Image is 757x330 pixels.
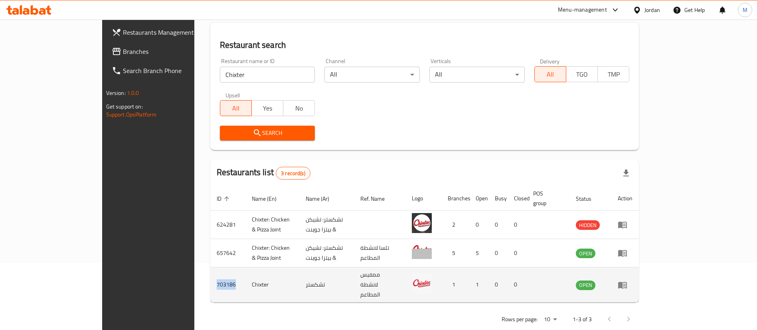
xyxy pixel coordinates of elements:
[412,241,432,261] img: Chixter: Chicken & Pizza Joint
[566,66,598,82] button: TGO
[597,66,629,82] button: TMP
[441,267,469,302] td: 1
[354,267,405,302] td: ممفيس لانشطة المطاعم
[576,249,595,258] span: OPEN
[299,267,354,302] td: تشكستر
[488,267,508,302] td: 0
[576,221,600,230] span: HIDDEN
[558,5,607,15] div: Menu-management
[538,69,563,80] span: All
[283,100,315,116] button: No
[469,267,488,302] td: 1
[245,267,300,302] td: Chixter
[123,28,222,37] span: Restaurants Management
[576,194,602,204] span: Status
[287,103,312,114] span: No
[324,67,420,83] div: All
[488,239,508,267] td: 0
[508,186,527,211] th: Closed
[276,170,310,177] span: 3 record(s)
[743,6,747,14] span: M
[245,211,300,239] td: Chixter: Chicken & Pizza Joint
[299,239,354,267] td: ﺗﺸﻜﺴﺘﺮ: تشيكن & بيتزا جوينت
[508,211,527,239] td: 0
[226,128,309,138] span: Search
[225,92,240,98] label: Upsell
[123,66,222,75] span: Search Branch Phone
[488,211,508,239] td: 0
[601,69,626,80] span: TMP
[105,23,229,42] a: Restaurants Management
[220,39,630,51] h2: Restaurant search
[106,101,143,112] span: Get support on:
[569,69,595,80] span: TGO
[354,239,405,267] td: تلسا لانشطة المطاعم
[220,100,252,116] button: All
[105,42,229,61] a: Branches
[618,220,632,229] div: Menu
[429,67,525,83] div: All
[123,47,222,56] span: Branches
[469,186,488,211] th: Open
[217,194,232,204] span: ID
[576,220,600,230] div: HIDDEN
[412,213,432,233] img: Chixter: Chicken & Pizza Joint
[245,239,300,267] td: Chixter: Chicken & Pizza Joint
[469,239,488,267] td: 5
[223,103,249,114] span: All
[306,194,340,204] span: Name (Ar)
[611,186,639,211] th: Action
[469,211,488,239] td: 0
[106,109,157,120] a: Support.OpsPlatform
[217,166,310,180] h2: Restaurants list
[360,194,395,204] span: Ref. Name
[534,66,566,82] button: All
[540,58,560,64] label: Delivery
[255,103,280,114] span: Yes
[441,211,469,239] td: 2
[276,167,310,180] div: Total records count
[502,314,538,324] p: Rows per page:
[251,100,283,116] button: Yes
[106,88,126,98] span: Version:
[252,194,287,204] span: Name (En)
[541,314,560,326] div: Rows per page:
[644,6,660,14] div: Jordan
[441,239,469,267] td: 5
[508,267,527,302] td: 0
[105,61,229,80] a: Search Branch Phone
[576,281,595,290] span: OPEN
[412,273,432,293] img: Chixter
[533,189,560,208] span: POS group
[405,186,441,211] th: Logo
[210,186,639,302] table: enhanced table
[573,314,592,324] p: 1-3 of 3
[220,67,315,83] input: Search for restaurant name or ID..
[127,88,139,98] span: 1.0.0
[441,186,469,211] th: Branches
[508,239,527,267] td: 0
[617,164,636,183] div: Export file
[488,186,508,211] th: Busy
[618,280,632,290] div: Menu
[299,211,354,239] td: ﺗﺸﻜﺴﺘﺮ: تشيكن & بيتزا جوينت
[618,248,632,258] div: Menu
[220,126,315,140] button: Search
